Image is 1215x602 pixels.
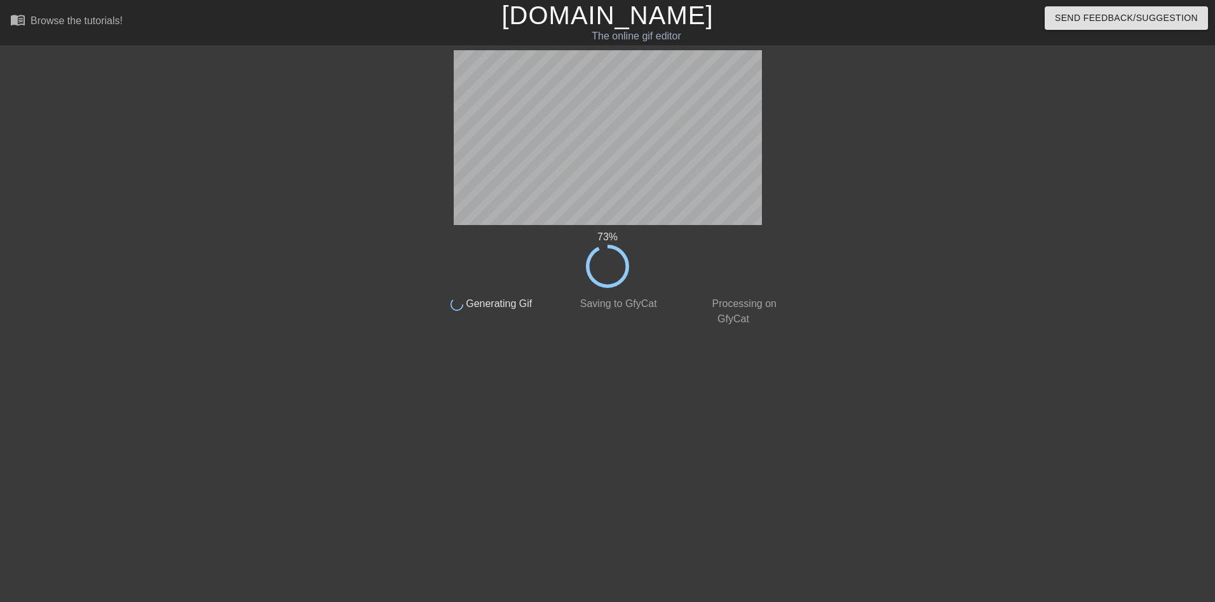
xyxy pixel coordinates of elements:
[501,1,713,29] a: [DOMAIN_NAME]
[709,298,777,324] span: Processing on GfyCat
[428,229,787,245] div: 73 %
[31,15,123,26] div: Browse the tutorials!
[411,29,861,44] div: The online gif editor
[463,298,533,309] span: Generating Gif
[10,12,123,32] a: Browse the tutorials!
[577,298,656,309] span: Saving to GfyCat
[1045,6,1208,30] button: Send Feedback/Suggestion
[1055,10,1198,26] span: Send Feedback/Suggestion
[10,12,25,27] span: menu_book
